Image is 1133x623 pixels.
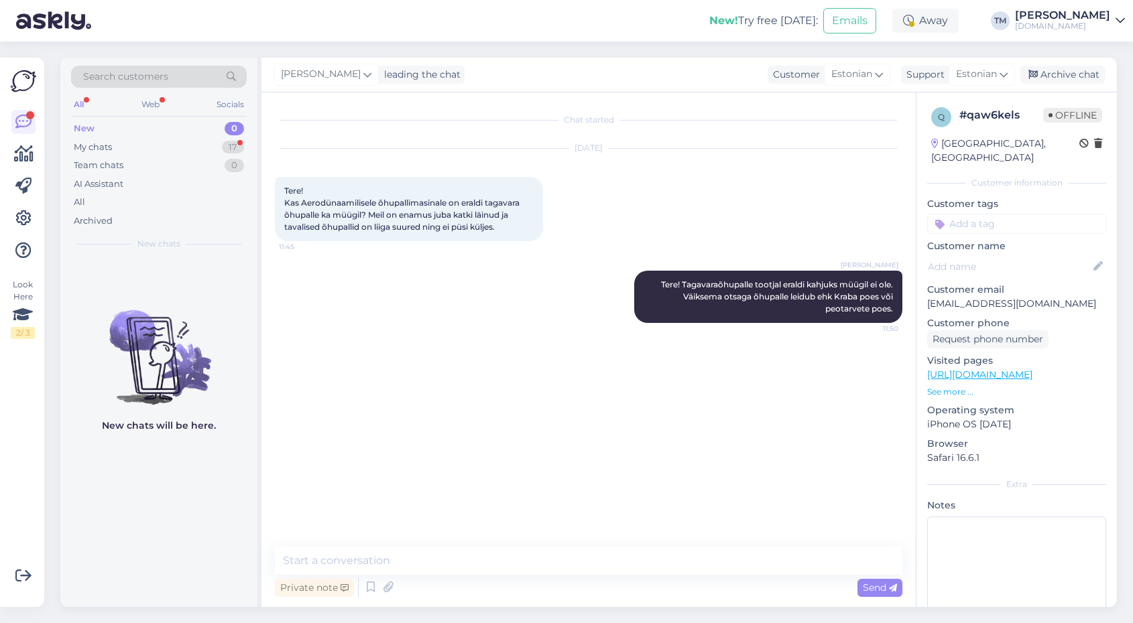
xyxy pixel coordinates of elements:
img: No chats [60,286,257,407]
div: Archived [74,214,113,228]
span: New chats [137,238,180,250]
div: [DATE] [275,142,902,154]
span: Send [863,581,897,594]
div: 17 [222,141,244,154]
div: Request phone number [927,330,1049,348]
p: Customer phone [927,316,1106,330]
p: Visited pages [927,354,1106,368]
div: Extra [927,478,1106,490]
p: Customer email [927,283,1106,297]
div: TM [991,11,1010,30]
span: 11:50 [848,324,898,334]
div: leading the chat [379,68,461,82]
p: See more ... [927,386,1106,398]
div: [GEOGRAPHIC_DATA], [GEOGRAPHIC_DATA] [931,137,1079,165]
div: 2 / 3 [11,327,35,339]
span: [PERSON_NAME] [281,67,361,82]
div: All [71,96,86,113]
a: [PERSON_NAME][DOMAIN_NAME] [1015,10,1125,31]
span: Tere! Kas Aerodünaamilisele õhupallimasinale on eraldi tagavara õhupalle ka müügil? Meil on enamu... [284,186,522,232]
div: Private note [275,579,354,597]
span: 11:45 [279,242,329,252]
span: Offline [1043,108,1102,123]
p: Customer tags [927,197,1106,211]
div: Customer [768,68,820,82]
p: Safari 16.6.1 [927,451,1106,465]
div: [PERSON_NAME] [1015,10,1110,21]
span: Estonian [831,67,872,82]
div: 0 [225,122,244,135]
p: iPhone OS [DATE] [927,417,1106,431]
div: New [74,122,95,135]
span: Tere! Tagavaraõhupalle tootjal eraldi kahjuks müügil ei ole. Väiksema otsaga õhupalle leidub ehk ... [661,279,895,314]
img: Askly Logo [11,68,36,94]
p: New chats will be here. [102,419,216,433]
button: Emails [823,8,876,33]
div: 0 [225,159,244,172]
p: [EMAIL_ADDRESS][DOMAIN_NAME] [927,297,1106,311]
p: Operating system [927,403,1106,417]
p: Notes [927,498,1106,512]
a: [URL][DOMAIN_NAME] [927,368,1032,380]
input: Add name [928,259,1091,274]
div: Web [139,96,162,113]
b: New! [709,14,738,27]
div: Chat started [275,114,902,126]
div: Away [892,9,959,33]
div: Customer information [927,177,1106,189]
div: [DOMAIN_NAME] [1015,21,1110,31]
div: # qaw6kels [959,107,1043,123]
p: Browser [927,437,1106,451]
input: Add a tag [927,214,1106,234]
div: Archive chat [1020,66,1105,84]
div: AI Assistant [74,178,123,191]
span: q [938,112,945,122]
div: My chats [74,141,112,154]
div: Look Here [11,279,35,339]
span: Search customers [83,70,168,84]
div: All [74,196,85,209]
div: Socials [214,96,247,113]
span: [PERSON_NAME] [841,260,898,270]
span: Estonian [956,67,997,82]
div: Support [901,68,945,82]
p: Customer name [927,239,1106,253]
div: Try free [DATE]: [709,13,818,29]
div: Team chats [74,159,123,172]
